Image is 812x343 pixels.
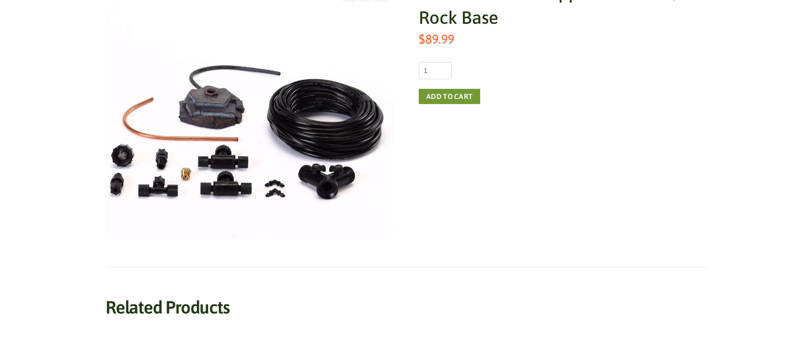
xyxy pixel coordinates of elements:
bdi: 89.99 [419,31,454,46]
span: $ [419,31,425,46]
button: Add to cart [419,89,480,104]
h2: Related products [106,296,706,318]
input: Product quantity [419,62,452,79]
